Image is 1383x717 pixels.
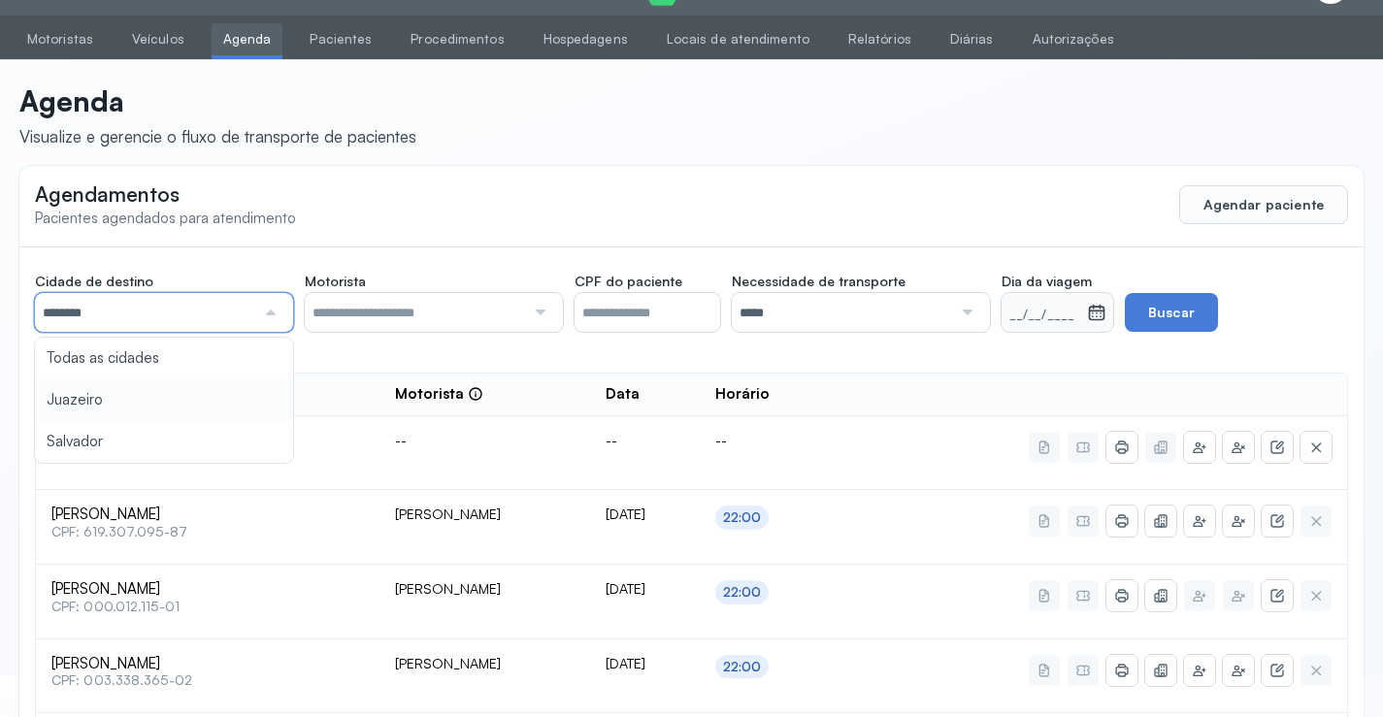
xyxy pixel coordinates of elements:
span: [PERSON_NAME] [51,655,364,673]
button: Buscar [1125,293,1218,332]
div: 22:00 [723,584,762,601]
a: Autorizações [1021,23,1126,55]
span: Horário [715,385,770,404]
span: CPF do paciente [575,273,682,290]
div: 22:00 [723,509,762,526]
li: Todas as cidades [35,338,293,379]
a: Motoristas [16,23,105,55]
div: [PERSON_NAME] [395,505,575,523]
div: -- [395,432,575,449]
small: __/__/____ [1009,306,1079,325]
div: [DATE] [606,655,683,672]
span: [PERSON_NAME] [51,580,364,599]
a: Hospedagens [532,23,640,55]
a: Diárias [938,23,1005,55]
span: Dia da viagem [1002,273,1092,290]
a: Procedimentos [399,23,515,55]
span: Motorista [305,273,366,290]
div: [DATE] [606,580,683,598]
p: Agenda [19,83,416,118]
span: [PERSON_NAME] [51,505,364,524]
span: Cidade de destino [35,273,153,290]
a: Pacientes [298,23,383,55]
button: Agendar paciente [1179,185,1348,224]
li: Juazeiro [35,379,293,421]
div: 22:00 [723,659,762,675]
div: [DATE] [606,505,683,523]
a: Locais de atendimento [655,23,821,55]
span: CPF: 000.012.115-01 [51,599,364,615]
span: CPF: 619.307.095-87 [51,524,364,540]
div: [PERSON_NAME] [395,655,575,672]
span: Necessidade de transporte [732,273,906,290]
a: Veículos [120,23,196,55]
div: 20024 agendamentos listados [35,355,1348,373]
a: Agenda [212,23,283,55]
li: Salvador [35,421,293,463]
span: Agendamentos [35,181,180,207]
a: Relatórios [837,23,923,55]
div: Motorista [395,385,483,404]
span: CPF: 003.338.365-02 [51,672,364,689]
div: -- [606,432,683,449]
span: Pacientes agendados para atendimento [35,209,296,227]
span: Data [606,385,640,404]
div: Visualize e gerencie o fluxo de transporte de pacientes [19,126,416,147]
div: [PERSON_NAME] [395,580,575,598]
div: -- [715,432,818,449]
